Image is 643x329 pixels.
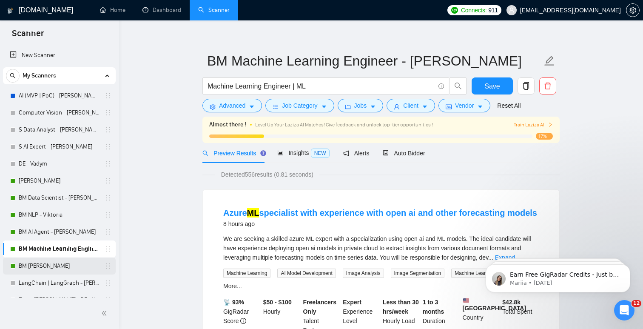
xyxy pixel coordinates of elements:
[209,120,247,129] span: Almost there !
[463,298,469,303] img: 🇺🇸
[518,82,534,90] span: copy
[509,7,515,13] span: user
[202,150,208,156] span: search
[19,223,100,240] a: BM AI Agent - [PERSON_NAME]
[105,92,111,99] span: holder
[19,104,100,121] a: Computer Vision - [PERSON_NAME]
[343,299,361,306] b: Expert
[247,208,259,217] mark: ML
[548,122,553,127] span: right
[422,103,428,110] span: caret-down
[488,6,498,15] span: 911
[626,7,639,14] span: setting
[6,69,20,83] button: search
[223,299,244,306] b: 📡 93%
[223,235,531,261] span: We are seeking a skilled azure ML expert with a specialization using open ai and ML models. The i...
[539,77,556,94] button: delete
[626,3,640,17] button: setting
[514,121,553,129] span: Train Laziza AI
[219,101,245,110] span: Advanced
[215,170,319,179] span: Detected 556 results (0.81 seconds)
[321,103,327,110] span: caret-down
[484,81,500,92] span: Save
[202,150,264,157] span: Preview Results
[446,103,452,110] span: idcard
[614,300,634,320] iframe: Intercom live chat
[19,292,100,309] a: Test - [PERSON_NAME] - DE - Vadym
[19,121,100,138] a: S Data Analyst - [PERSON_NAME]
[394,103,400,110] span: user
[105,195,111,201] span: holder
[240,318,246,324] span: info-circle
[19,257,100,275] a: BM [PERSON_NAME]
[477,103,483,110] span: caret-down
[391,269,445,278] span: Image Segmentation
[536,133,553,140] span: 17%
[23,67,56,84] span: My Scanners
[207,50,542,72] input: Scanner name...
[544,55,555,66] span: edit
[3,47,116,64] li: New Scanner
[497,101,521,110] a: Reset All
[387,99,435,112] button: userClientcaret-down
[19,206,100,223] a: BM NLP - Viktoria
[518,77,535,94] button: copy
[383,150,389,156] span: robot
[7,4,13,17] img: logo
[370,103,376,110] span: caret-down
[303,299,337,315] b: Freelancers Only
[223,283,242,289] a: More...
[450,82,466,90] span: search
[259,149,267,157] div: Tooltip anchor
[451,269,514,278] span: Machine Learning Model
[403,101,418,110] span: Client
[450,77,467,94] button: search
[223,208,537,217] a: AzureMLspecialist with experience with open ai and other forecasting models
[223,219,537,229] div: 8 hours ago
[263,299,292,306] b: $50 - $100
[383,299,419,315] b: Less than 30 hrs/week
[455,101,474,110] span: Vendor
[461,6,487,15] span: Connects:
[277,150,283,156] span: area-chart
[265,99,334,112] button: barsJob Categorycaret-down
[438,99,490,112] button: idcardVendorcaret-down
[311,149,330,158] span: NEW
[142,6,181,14] a: dashboardDashboard
[105,177,111,184] span: holder
[451,7,458,14] img: upwork-logo.png
[343,150,370,157] span: Alerts
[423,299,444,315] b: 1 to 3 months
[463,298,526,312] b: [GEOGRAPHIC_DATA]
[19,189,100,206] a: BM Data Scientist - [PERSON_NAME]
[19,172,100,189] a: [PERSON_NAME]
[105,263,111,269] span: holder
[472,77,513,94] button: Save
[105,246,111,252] span: holder
[354,101,367,110] span: Jobs
[626,7,640,14] a: setting
[249,103,255,110] span: caret-down
[345,103,351,110] span: folder
[105,212,111,218] span: holder
[19,87,100,104] a: AI (MVP | PoC) - [PERSON_NAME]
[540,82,556,90] span: delete
[202,99,262,112] button: settingAdvancedcaret-down
[210,103,216,110] span: setting
[19,275,100,292] a: LangChain | LangGraph - [PERSON_NAME]
[277,149,329,156] span: Insights
[100,6,125,14] a: homeHome
[438,83,444,89] span: info-circle
[105,143,111,150] span: holder
[473,246,643,306] iframe: Intercom notifications message
[255,122,433,128] span: Level Up Your Laziza AI Matches! Give feedback and unlock top-tier opportunities !
[343,269,384,278] span: Image Analysis
[6,73,19,79] span: search
[105,126,111,133] span: holder
[282,101,317,110] span: Job Category
[105,297,111,303] span: holder
[105,160,111,167] span: holder
[277,269,336,278] span: AI Model Development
